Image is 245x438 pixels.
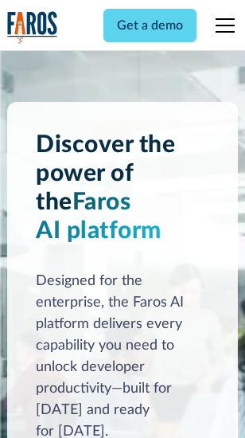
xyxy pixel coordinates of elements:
a: home [7,11,58,44]
h1: Discover the power of the [36,131,209,245]
a: Get a demo [103,9,196,42]
span: Faros AI platform [36,190,161,243]
img: Logo of the analytics and reporting company Faros. [7,11,58,44]
div: menu [206,6,238,45]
